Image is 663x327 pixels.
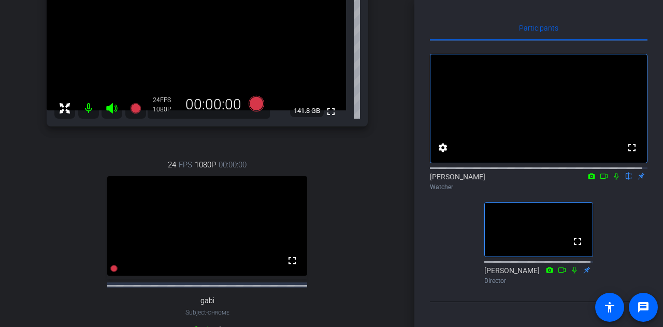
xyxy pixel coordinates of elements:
[153,96,179,104] div: 24
[603,301,616,314] mat-icon: accessibility
[637,301,650,314] mat-icon: message
[208,310,229,316] span: Chrome
[484,276,593,286] div: Director
[430,172,647,192] div: [PERSON_NAME]
[179,96,248,113] div: 00:00:00
[219,159,247,170] span: 00:00:00
[206,309,208,316] span: -
[200,296,214,305] span: gabi
[325,105,337,118] mat-icon: fullscreen
[571,235,584,248] mat-icon: fullscreen
[430,182,647,192] div: Watcher
[160,96,171,104] span: FPS
[484,265,593,286] div: [PERSON_NAME]
[626,141,638,154] mat-icon: fullscreen
[153,105,179,113] div: 1080P
[286,254,298,267] mat-icon: fullscreen
[179,159,192,170] span: FPS
[437,141,449,154] mat-icon: settings
[623,171,635,180] mat-icon: flip
[290,105,324,117] span: 141.8 GB
[185,308,229,317] span: Subject
[519,24,558,32] span: Participants
[195,159,216,170] span: 1080P
[168,159,176,170] span: 24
